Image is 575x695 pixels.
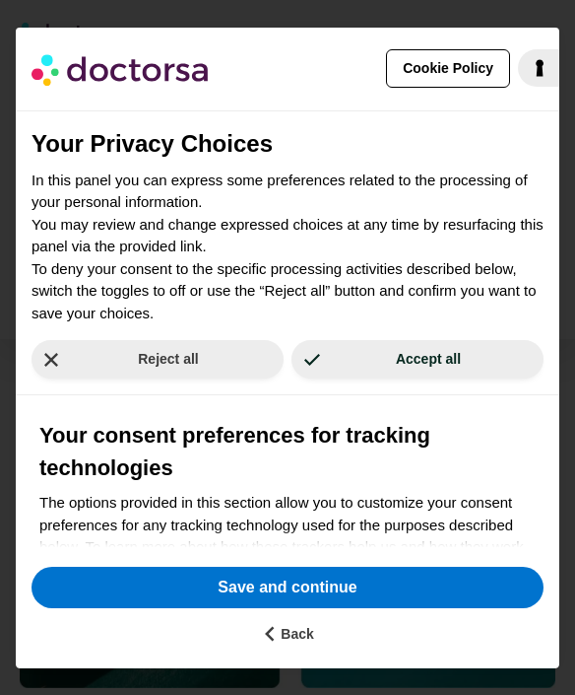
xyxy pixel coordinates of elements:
[32,126,543,162] h2: Your Privacy Choices
[32,340,284,379] button: Reject all
[32,567,543,608] button: Save and continue
[32,43,212,95] img: logo
[39,419,536,484] h3: Your consent preferences for tracking technologies
[518,49,559,87] a: iubenda - Cookie Policy and Cookie Compliance Management
[403,58,493,79] span: Cookie Policy
[39,492,536,603] p: The options provided in this section allow you to customize your consent preferences for any trac...
[32,170,543,325] p: In this panel you can express some preferences related to the processing of your personal informa...
[386,49,510,88] button: Cookie Policy
[28,624,547,653] button: Back
[291,340,543,379] button: Accept all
